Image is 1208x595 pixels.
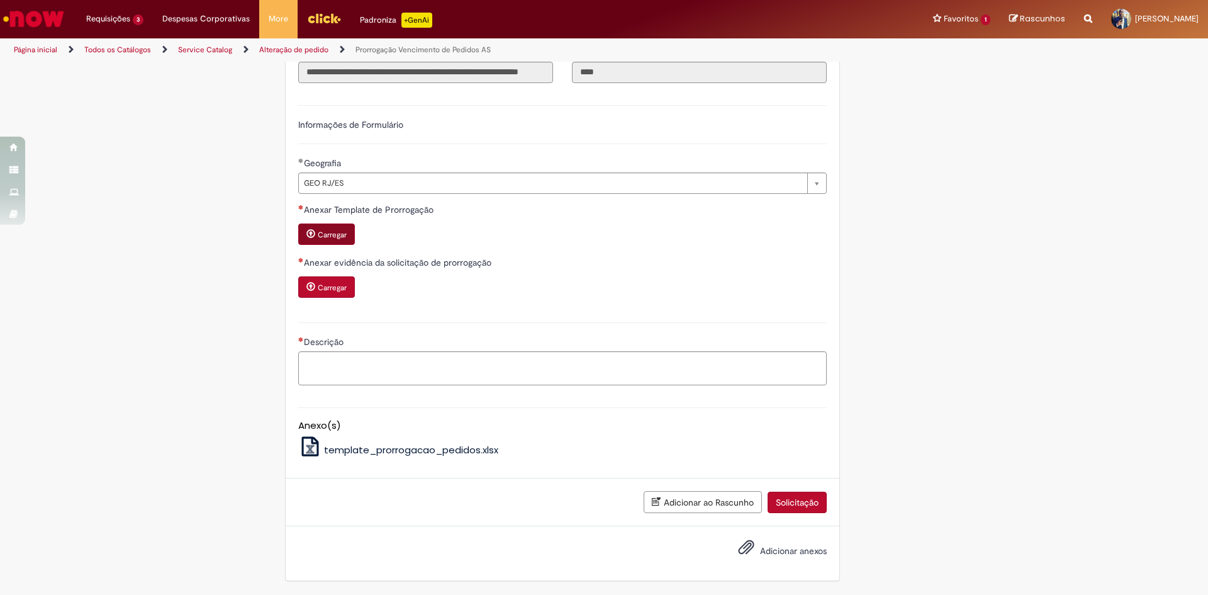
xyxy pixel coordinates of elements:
[298,421,827,431] h5: Anexo(s)
[304,157,344,169] span: Geografia
[324,443,498,456] span: template_prorrogacao_pedidos.xlsx
[768,492,827,513] button: Solicitação
[304,204,436,215] span: Anexar Template de Prorrogação
[259,45,328,55] a: Alteração de pedido
[86,13,130,25] span: Requisições
[304,336,346,348] span: Descrição
[355,45,491,55] a: Prorrogação Vencimento de Pedidos AS
[298,443,499,456] a: template_prorrogacao_pedidos.xlsx
[178,45,232,55] a: Service Catalog
[318,230,347,240] small: Carregar
[298,119,403,130] label: Informações de Formulário
[1020,13,1065,25] span: Rascunhos
[298,158,304,163] span: Obrigatório Preenchido
[298,224,355,245] button: Carregar anexo de Anexar Template de Prorrogação Required
[644,491,762,513] button: Adicionar ao Rascunho
[304,173,801,193] span: GEO RJ/ES
[298,276,355,298] button: Carregar anexo de Anexar evidência da solicitação de prorrogação Required
[298,258,304,263] span: Necessários
[360,13,432,28] div: Padroniza
[84,45,151,55] a: Todos os Catálogos
[981,14,990,25] span: 1
[1009,13,1065,25] a: Rascunhos
[162,13,250,25] span: Despesas Corporativas
[760,545,827,557] span: Adicionar anexos
[572,62,827,83] input: Código da Unidade
[298,205,304,210] span: Necessários
[401,13,432,28] p: +GenAi
[1,6,66,31] img: ServiceNow
[298,62,553,83] input: Título
[298,351,827,385] textarea: Descrição
[735,536,758,565] button: Adicionar anexos
[269,13,288,25] span: More
[304,257,494,268] span: Anexar evidência da solicitação de prorrogação
[318,283,347,293] small: Carregar
[9,38,796,62] ul: Trilhas de página
[133,14,143,25] span: 3
[944,13,978,25] span: Favoritos
[1135,13,1199,24] span: [PERSON_NAME]
[14,45,57,55] a: Página inicial
[307,9,341,28] img: click_logo_yellow_360x200.png
[298,337,304,342] span: Necessários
